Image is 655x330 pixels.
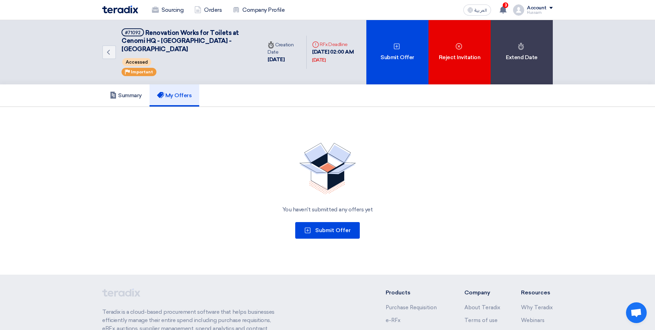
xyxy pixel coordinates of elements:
img: No Quotations Found! [299,143,356,194]
img: profile_test.png [513,4,524,16]
span: 3 [503,2,508,8]
a: Summary [102,84,150,107]
button: العربية [463,4,491,16]
span: Renovation Works for Toilets at Cenomi HQ - [GEOGRAPHIC_DATA] - [GEOGRAPHIC_DATA] [122,29,239,53]
a: Orders [189,2,227,18]
div: #71092 [125,30,141,35]
div: [DATE] [312,57,326,64]
a: e-RFx [386,317,401,323]
li: Products [386,288,444,297]
h5: Renovation Works for Toilets at Cenomi HQ - U Walk - Riyadh [122,28,254,53]
span: Submit Offer [315,227,351,233]
a: Terms of use [464,317,498,323]
button: Submit Offer [295,222,360,239]
a: Company Profile [227,2,290,18]
div: [DATE] 02:00 AM [312,48,361,64]
div: Hussam [527,11,553,15]
li: Resources [521,288,553,297]
div: RFx Deadline [312,41,361,48]
div: Extend Date [491,20,553,84]
span: Important [131,70,153,74]
a: About Teradix [464,304,500,311]
div: Submit Offer [366,20,428,84]
div: Reject Invitation [428,20,491,84]
div: You haven't submitted any offers yet [110,205,545,214]
div: Account [527,5,547,11]
h5: Summary [110,92,142,99]
a: Webinars [521,317,545,323]
a: Purchase Requisition [386,304,437,311]
a: My Offers [150,84,200,107]
span: العربية [474,8,487,13]
div: [DATE] [268,56,301,64]
h5: My Offers [157,92,192,99]
span: Accessed [122,58,151,66]
a: Open chat [626,302,647,323]
a: Why Teradix [521,304,553,311]
li: Company [464,288,500,297]
img: Teradix logo [102,6,138,13]
a: Sourcing [146,2,189,18]
div: Creation Date [268,41,301,56]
